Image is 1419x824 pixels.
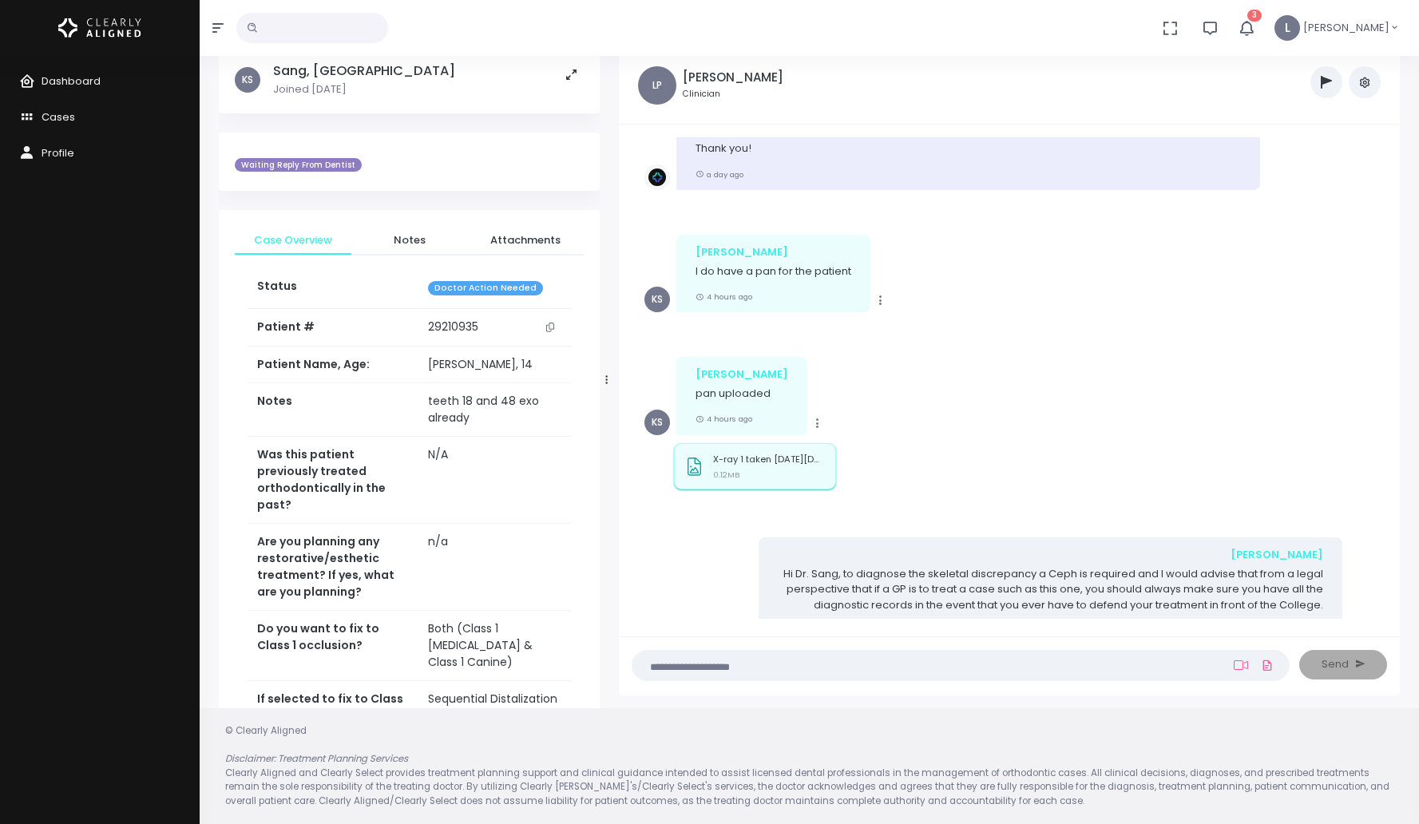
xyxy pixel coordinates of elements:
[632,137,1387,619] div: scrollable content
[209,724,1409,808] div: © Clearly Aligned Clearly Aligned and Clearly Select provides treatment planning support and clin...
[248,611,418,681] th: Do you want to fix to Class 1 occlusion?
[638,66,676,105] span: LP
[42,73,101,89] span: Dashboard
[248,437,418,524] th: Was this patient previously treated orthodontically in the past?
[683,70,783,85] h5: [PERSON_NAME]
[225,752,408,765] em: Disclaimer: Treatment Planning Services
[696,263,851,279] p: I do have a pan for the patient
[418,309,571,346] td: 29210935
[1247,10,1262,22] span: 3
[418,347,571,383] td: [PERSON_NAME], 14
[58,11,141,45] img: Logo Horizontal
[248,383,418,437] th: Notes
[42,145,74,160] span: Profile
[219,47,600,713] div: scrollable content
[248,309,418,347] th: Patient #
[1274,15,1300,41] span: L
[696,414,752,424] small: 4 hours ago
[364,232,455,248] span: Notes
[418,437,571,524] td: N/A
[418,524,571,611] td: n/a
[418,383,571,437] td: teeth 18 and 48 exo already
[1231,659,1251,671] a: Add Loom Video
[273,63,455,79] h5: Sang, [GEOGRAPHIC_DATA]
[713,469,739,480] small: 0.12MB
[235,158,362,172] span: Waiting Reply From Dentist
[696,169,743,180] small: a day ago
[696,386,788,402] p: pan uploaded
[644,410,670,435] span: KS
[248,524,418,611] th: Are you planning any restorative/esthetic treatment? If yes, what are you planning?
[713,454,825,465] p: X-ray 1 taken [DATE][DATE] (6298e6db-97c0-44ac-a374-6baf8af54c82).jpg
[683,88,783,101] small: Clinician
[418,681,571,751] td: Sequential Distalization
[273,81,455,97] p: Joined [DATE]
[480,232,571,248] span: Attachments
[696,244,851,260] div: [PERSON_NAME]
[248,681,418,751] th: If selected to fix to Class 1, How do you prefer to treat it?
[235,67,260,93] span: KS
[644,287,670,312] span: KS
[1303,20,1389,36] span: [PERSON_NAME]
[696,291,752,302] small: 4 hours ago
[778,547,1323,563] div: [PERSON_NAME]
[248,347,418,383] th: Patient Name, Age:
[1258,651,1277,679] a: Add Files
[428,281,543,296] span: Doctor Action Needed
[418,611,571,681] td: Both (Class 1 [MEDICAL_DATA] & Class 1 Canine)
[248,232,339,248] span: Case Overview
[42,109,75,125] span: Cases
[248,268,418,309] th: Status
[696,366,788,382] div: [PERSON_NAME]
